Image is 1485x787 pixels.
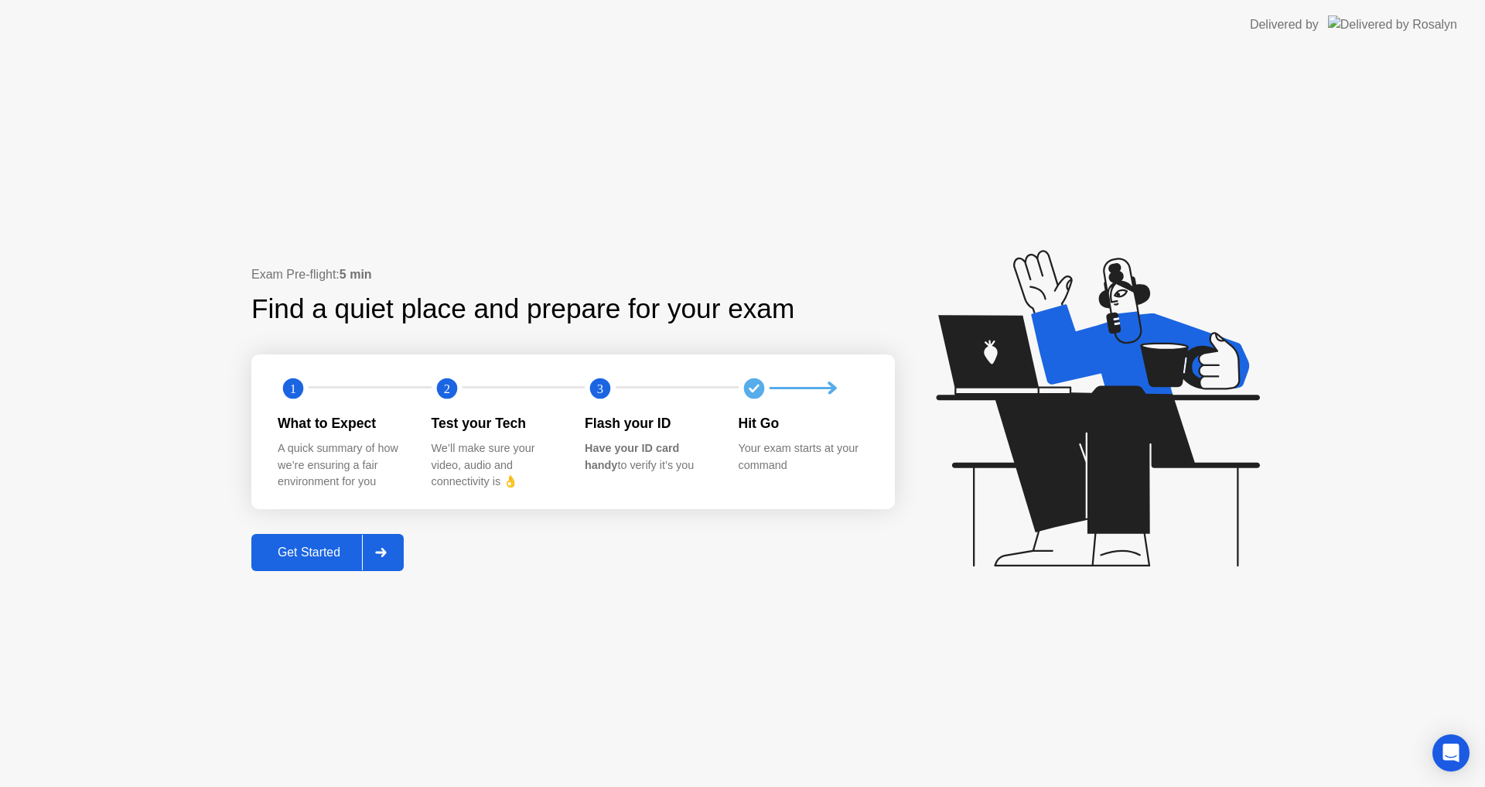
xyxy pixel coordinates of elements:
div: Exam Pre-flight: [251,265,895,284]
div: Open Intercom Messenger [1432,734,1470,772]
b: Have your ID card handy [585,442,679,471]
img: Delivered by Rosalyn [1328,15,1457,33]
div: Get Started [256,546,362,559]
div: Flash your ID [585,413,714,433]
div: Delivered by [1250,15,1319,34]
div: A quick summary of how we’re ensuring a fair environment for you [278,440,407,491]
text: 2 [443,381,449,395]
div: Test your Tech [432,413,561,433]
text: 1 [290,381,296,395]
text: 3 [597,381,603,395]
div: Your exam starts at your command [739,440,868,474]
div: What to Expect [278,413,407,433]
button: Get Started [251,534,404,571]
div: Find a quiet place and prepare for your exam [251,289,797,330]
div: Hit Go [739,413,868,433]
div: We’ll make sure your video, audio and connectivity is 👌 [432,440,561,491]
div: to verify it’s you [585,440,714,474]
b: 5 min [340,268,372,281]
